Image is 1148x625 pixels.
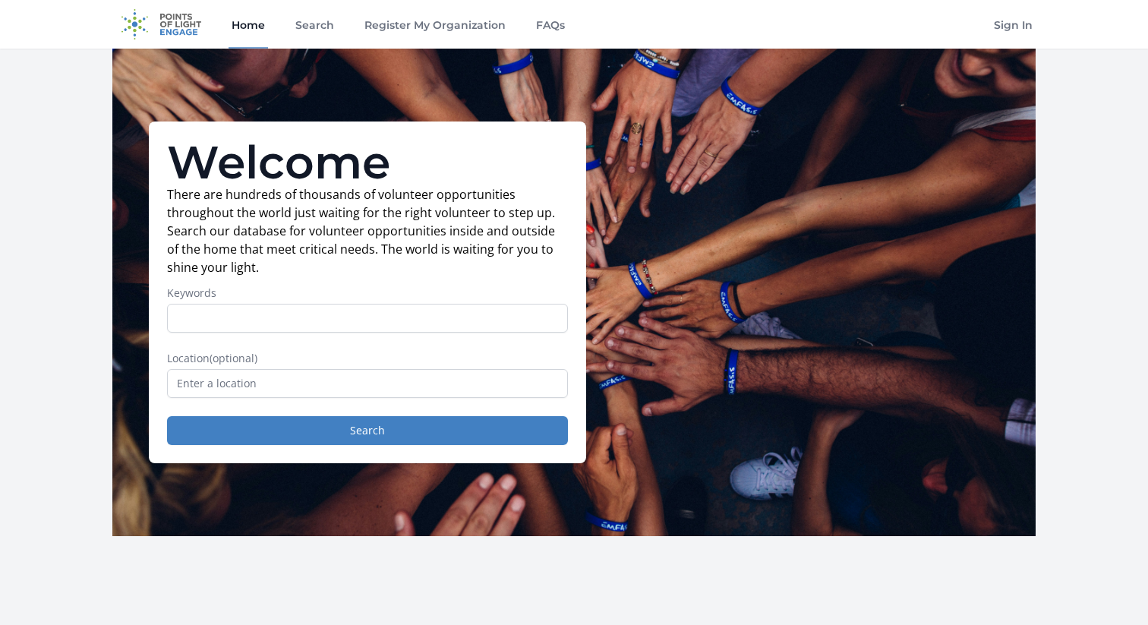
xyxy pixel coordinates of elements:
input: Enter a location [167,369,568,398]
button: Search [167,416,568,445]
label: Keywords [167,286,568,301]
span: (optional) [210,351,257,365]
h1: Welcome [167,140,568,185]
p: There are hundreds of thousands of volunteer opportunities throughout the world just waiting for ... [167,185,568,276]
label: Location [167,351,568,366]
